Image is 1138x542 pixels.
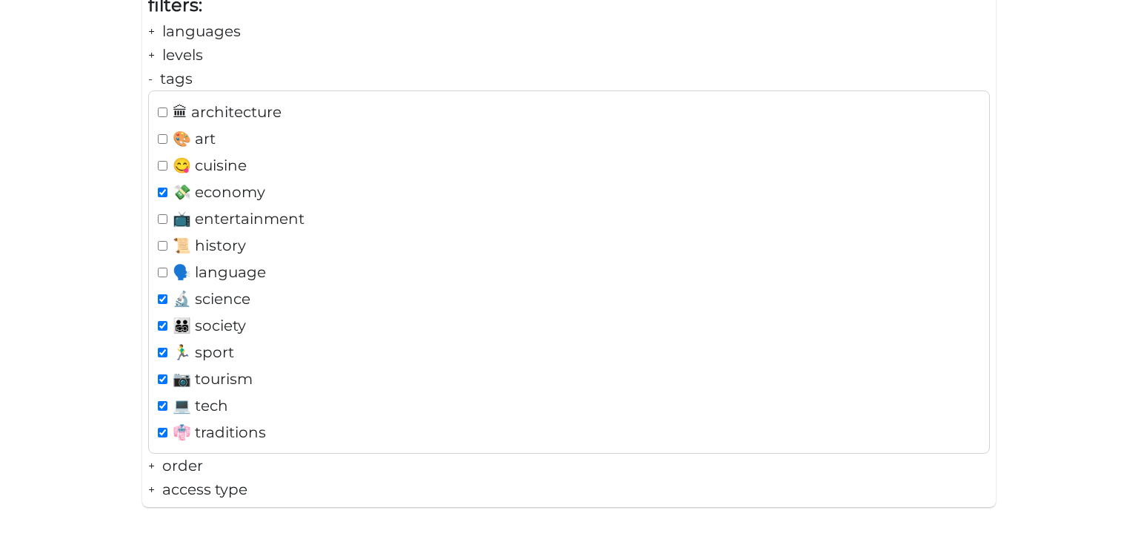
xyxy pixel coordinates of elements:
span: 🏛 architecture [173,100,282,124]
div: languages [148,19,990,43]
div: levels [148,43,990,67]
span: 📺 entertainment [173,207,305,231]
span: 🗣️ language [173,260,266,284]
b: - [148,72,153,86]
span: 📜 history [173,234,246,257]
b: + [148,48,155,62]
span: 😋 cuisine [173,153,247,177]
span: 🔬 science [173,287,250,311]
span: ️🏃‍♂️ sport [173,340,234,364]
span: 🎨 art [173,127,216,151]
div: tags [148,67,990,90]
b: + [148,483,155,497]
span: 👨‍👨‍👧‍👦 society [173,314,246,337]
div: access type [148,477,990,501]
b: + [148,24,155,39]
div: order [148,454,990,477]
span: 👘 traditions [173,420,266,444]
span: 📷 tourism [173,367,253,391]
span: 💻 tech [173,394,228,417]
b: + [148,459,155,473]
span: 💸 economy [173,180,265,204]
